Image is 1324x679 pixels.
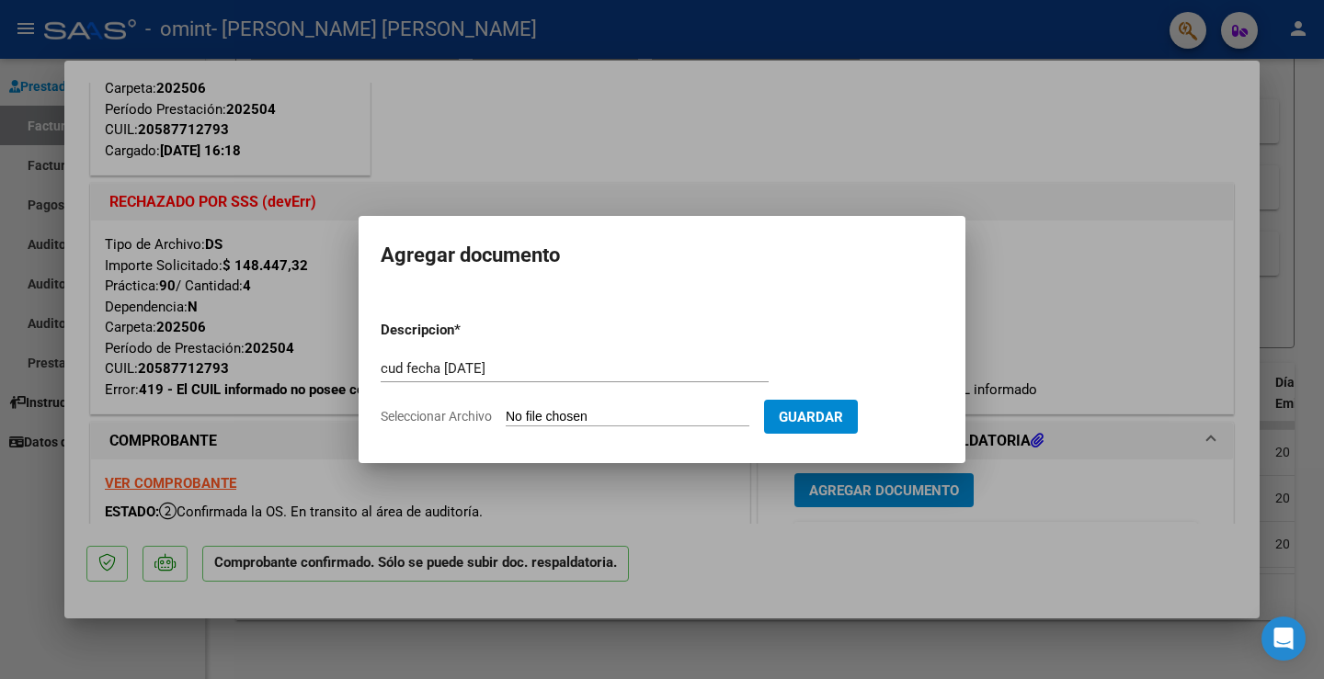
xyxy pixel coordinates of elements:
[381,320,550,341] p: Descripcion
[779,409,843,425] span: Guardar
[1261,617,1306,661] div: Open Intercom Messenger
[381,409,492,424] span: Seleccionar Archivo
[381,238,943,273] h2: Agregar documento
[764,400,858,434] button: Guardar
